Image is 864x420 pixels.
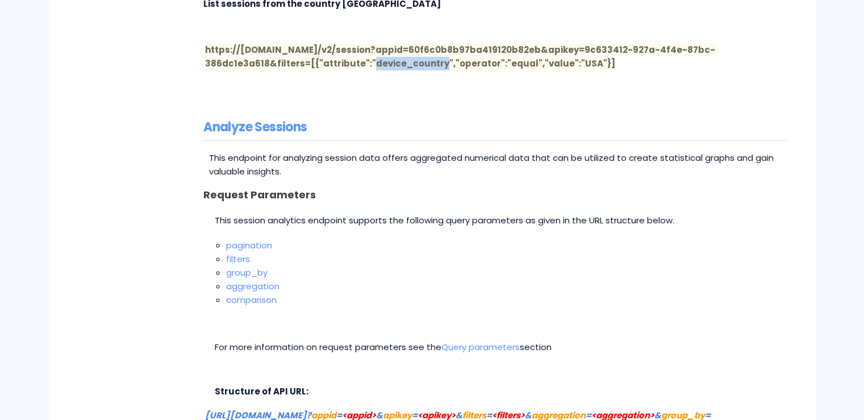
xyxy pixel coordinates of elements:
p: This session analytics endpoint supports the following query parameters as given in the URL struc... [203,214,787,227]
a: group_by [226,267,268,278]
a: comparison [226,294,277,306]
span: Get help [22,8,65,18]
p: This endpoint for analyzing session data offers aggregated numerical data that can be utilized to... [203,151,787,178]
a: Query parameters [441,341,520,353]
p: For more information on request parameters see the section [203,340,787,354]
a: aggregation [226,280,279,292]
a: filters [226,253,250,265]
span: Request Parameters [203,188,316,202]
strong: Structure of API URL: [215,385,308,397]
a: pagination [226,239,272,251]
a: Analyze Sessions [203,118,307,136]
span: https://[DOMAIN_NAME]/v2/session?appid=60f6c0b8b97ba419120b82eb&apikey=9c633412-927a-4f4e-87bc-38... [205,44,715,69]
